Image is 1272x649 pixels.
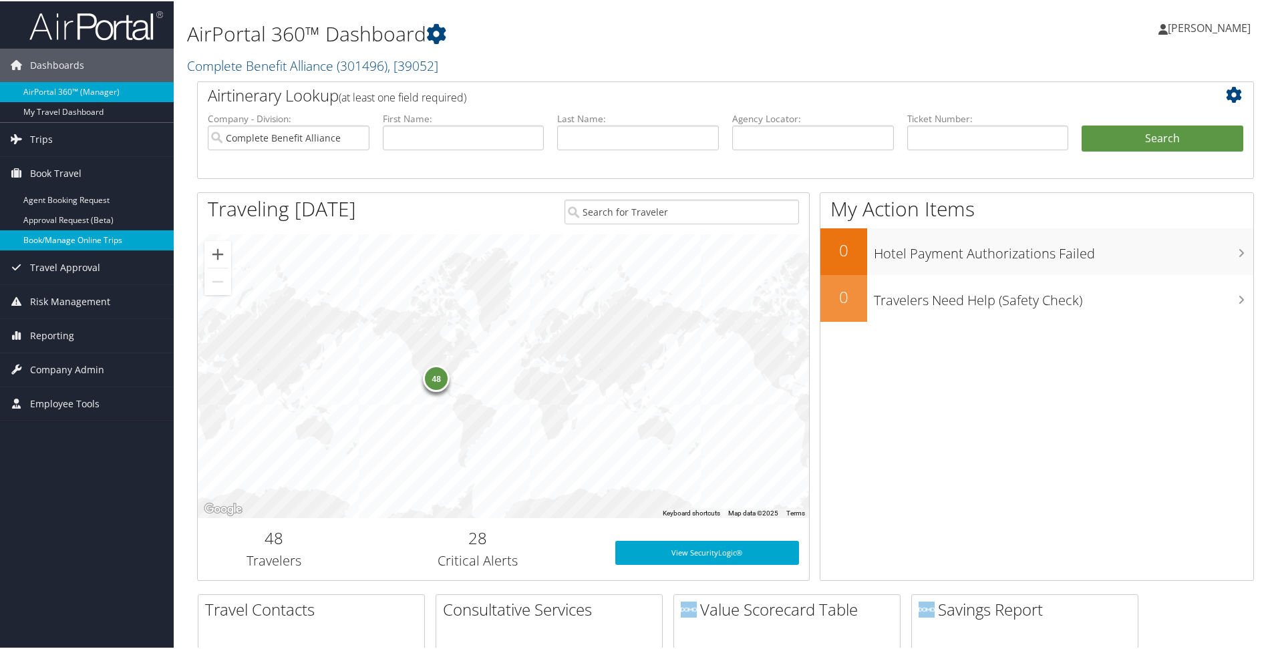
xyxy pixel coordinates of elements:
[907,111,1069,124] label: Ticket Number:
[383,111,544,124] label: First Name:
[681,600,697,616] img: domo-logo.png
[30,386,100,419] span: Employee Tools
[30,122,53,155] span: Trips
[337,55,387,73] span: ( 301496 )
[820,238,867,260] h2: 0
[663,507,720,517] button: Keyboard shortcuts
[361,525,595,548] h2: 28
[424,364,450,391] div: 48
[205,597,424,620] h2: Travel Contacts
[30,318,74,351] span: Reporting
[29,9,163,40] img: airportal-logo.png
[187,19,905,47] h1: AirPortal 360™ Dashboard
[30,47,84,81] span: Dashboards
[874,236,1253,262] h3: Hotel Payment Authorizations Failed
[1158,7,1264,47] a: [PERSON_NAME]
[615,539,799,564] a: View SecurityLogic®
[208,525,341,548] h2: 48
[187,55,438,73] a: Complete Benefit Alliance
[204,267,231,294] button: Zoom out
[30,284,110,317] span: Risk Management
[208,194,356,222] h1: Traveling [DATE]
[30,352,104,385] span: Company Admin
[387,55,438,73] span: , [ 39052 ]
[820,194,1253,222] h1: My Action Items
[208,550,341,569] h3: Travelers
[1168,19,1251,34] span: [PERSON_NAME]
[30,156,82,189] span: Book Travel
[565,198,799,223] input: Search for Traveler
[204,240,231,266] button: Zoom in
[919,597,1138,620] h2: Savings Report
[208,83,1155,105] h2: Airtinerary Lookup
[874,283,1253,308] h3: Travelers Need Help (Safety Check)
[443,597,662,620] h2: Consultative Services
[786,508,805,515] a: Terms (opens in new tab)
[201,499,245,517] a: Open this area in Google Maps (opens a new window)
[201,499,245,517] img: Google
[557,111,719,124] label: Last Name:
[820,227,1253,274] a: 0Hotel Payment Authorizations Failed
[728,508,778,515] span: Map data ©2025
[820,274,1253,320] a: 0Travelers Need Help (Safety Check)
[208,111,369,124] label: Company - Division:
[339,89,466,103] span: (at least one field required)
[919,600,935,616] img: domo-logo.png
[1082,124,1243,151] button: Search
[30,250,100,283] span: Travel Approval
[820,284,867,307] h2: 0
[681,597,900,620] h2: Value Scorecard Table
[361,550,595,569] h3: Critical Alerts
[732,111,894,124] label: Agency Locator:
